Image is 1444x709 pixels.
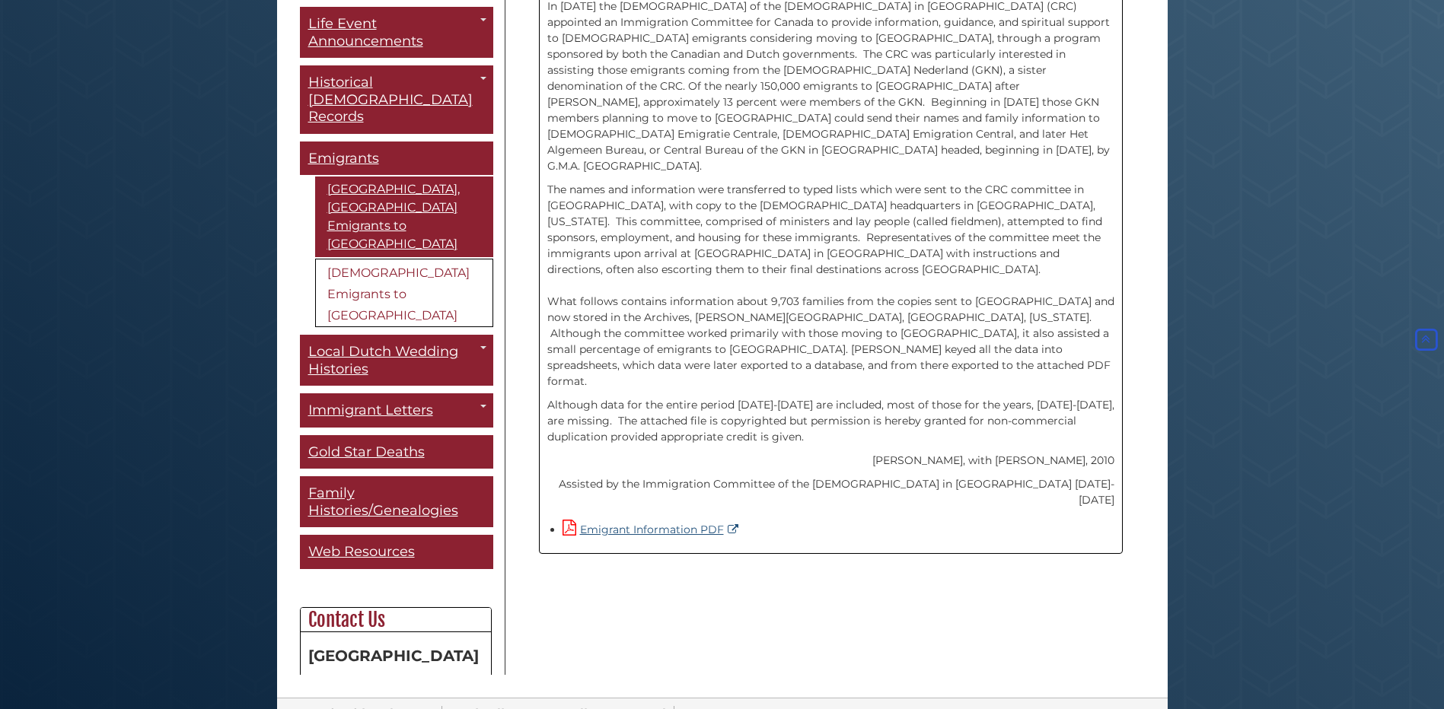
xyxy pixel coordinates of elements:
a: Web Resources [300,535,493,569]
strong: [GEOGRAPHIC_DATA] [308,647,479,665]
a: Family Histories/Genealogies [300,476,493,527]
h2: Contact Us [301,608,491,632]
a: Emigrants [300,141,493,176]
span: Historical [DEMOGRAPHIC_DATA] Records [308,74,473,125]
span: Web Resources [308,543,415,560]
a: Gold Star Deaths [300,435,493,469]
p: The names and information were transferred to typed lists which were sent to the CRC committee in... [547,182,1114,389]
a: Historical [DEMOGRAPHIC_DATA] Records [300,65,493,134]
span: Local Dutch Wedding Histories [308,343,458,377]
span: Emigrants [308,150,379,167]
a: Emigrant Information PDF [563,523,742,536]
a: [GEOGRAPHIC_DATA], [GEOGRAPHIC_DATA] Emigrants to [GEOGRAPHIC_DATA] [315,176,493,257]
a: Immigrant Letters [300,393,493,428]
a: [DEMOGRAPHIC_DATA] Emigrants to [GEOGRAPHIC_DATA] [315,259,493,327]
span: Life Event Announcements [308,15,423,49]
a: Back to Top [1412,332,1440,346]
span: Gold Star Deaths [308,444,425,460]
span: Family Histories/Genealogies [308,485,458,519]
a: Life Event Announcements [300,7,493,58]
span: Immigrant Letters [308,402,433,418]
p: Although data for the entire period [DATE]-[DATE] are included, most of those for the years, [DAT... [547,397,1114,445]
p: [PERSON_NAME], with [PERSON_NAME], 2010 [547,453,1114,469]
a: Local Dutch Wedding Histories [300,335,493,386]
p: Assisted by the Immigration Committee of the [DEMOGRAPHIC_DATA] in [GEOGRAPHIC_DATA] [DATE]-[DATE] [547,476,1114,508]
